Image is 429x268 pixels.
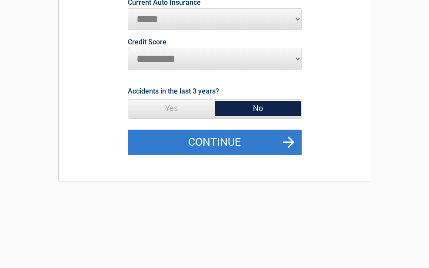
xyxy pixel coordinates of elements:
label: Credit Score [128,39,166,46]
span: Yes [128,100,215,117]
button: Continue [128,130,302,155]
span: No [215,100,301,117]
label: Accidents in the last 3 years? [128,85,219,97]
